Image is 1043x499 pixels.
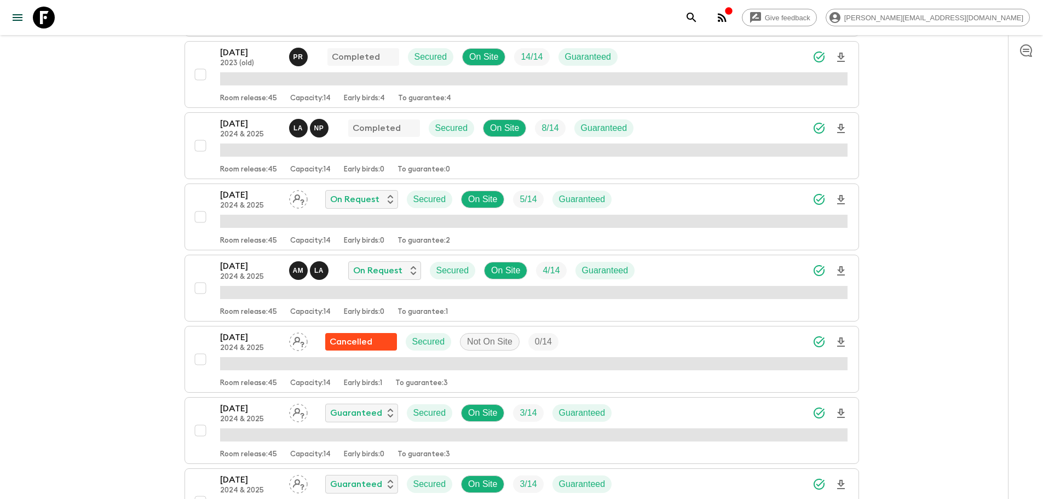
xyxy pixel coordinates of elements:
[559,406,606,420] p: Guaranteed
[812,50,826,64] svg: Synced Successfully
[220,202,280,210] p: 2024 & 2025
[220,46,280,59] p: [DATE]
[397,450,450,459] p: To guarantee: 3
[581,122,627,135] p: Guaranteed
[289,407,308,416] span: Assign pack leader
[353,122,401,135] p: Completed
[461,475,504,493] div: On Site
[812,122,826,135] svg: Synced Successfully
[413,193,446,206] p: Secured
[220,450,277,459] p: Room release: 45
[484,262,527,279] div: On Site
[220,188,280,202] p: [DATE]
[541,122,558,135] p: 8 / 14
[344,379,382,388] p: Early birds: 1
[330,335,372,348] p: Cancelled
[290,237,331,245] p: Capacity: 14
[520,406,537,420] p: 3 / 14
[412,335,445,348] p: Secured
[344,308,384,317] p: Early birds: 0
[353,264,402,277] p: On Request
[834,336,848,349] svg: Download Onboarding
[185,397,859,464] button: [DATE]2024 & 2025Assign pack leaderGuaranteedSecuredOn SiteTrip FillGuaranteedRoom release:45Capa...
[513,404,543,422] div: Trip Fill
[185,255,859,322] button: [DATE]2024 & 2025Alex Manzaba - Mainland, Luis Altamirano - GalapagosOn RequestSecuredOn SiteTrip...
[520,478,537,491] p: 3 / 14
[812,193,826,206] svg: Synced Successfully
[759,14,816,22] span: Give feedback
[462,48,505,66] div: On Site
[469,50,498,64] p: On Site
[834,265,848,278] svg: Download Onboarding
[407,404,453,422] div: Secured
[490,122,519,135] p: On Site
[436,264,469,277] p: Secured
[582,264,629,277] p: Guaranteed
[220,165,277,174] p: Room release: 45
[397,165,450,174] p: To guarantee: 0
[414,50,447,64] p: Secured
[468,193,497,206] p: On Site
[220,379,277,388] p: Room release: 45
[330,478,382,491] p: Guaranteed
[559,478,606,491] p: Guaranteed
[834,478,848,491] svg: Download Onboarding
[528,333,558,351] div: Trip Fill
[289,336,308,345] span: Assign pack leader
[289,265,331,273] span: Alex Manzaba - Mainland, Luis Altamirano - Galapagos
[407,191,453,208] div: Secured
[220,308,277,317] p: Room release: 45
[467,335,512,348] p: Not On Site
[535,119,565,137] div: Trip Fill
[332,50,380,64] p: Completed
[559,193,606,206] p: Guaranteed
[290,450,331,459] p: Capacity: 14
[834,122,848,135] svg: Download Onboarding
[468,406,497,420] p: On Site
[397,237,450,245] p: To guarantee: 2
[681,7,702,28] button: search adventures
[483,119,526,137] div: On Site
[290,165,331,174] p: Capacity: 14
[185,326,859,393] button: [DATE]2024 & 2025Assign pack leaderFlash Pack cancellationSecuredNot On SiteTrip FillRoom release...
[461,191,504,208] div: On Site
[430,262,476,279] div: Secured
[812,335,826,348] svg: Synced Successfully
[408,48,454,66] div: Secured
[834,51,848,64] svg: Download Onboarding
[742,9,817,26] a: Give feedback
[314,266,324,275] p: L A
[290,379,331,388] p: Capacity: 14
[220,473,280,486] p: [DATE]
[220,415,280,424] p: 2024 & 2025
[7,7,28,28] button: menu
[220,402,280,415] p: [DATE]
[289,478,308,487] span: Assign pack leader
[220,237,277,245] p: Room release: 45
[838,14,1029,22] span: [PERSON_NAME][EMAIL_ADDRESS][DOMAIN_NAME]
[289,193,308,202] span: Assign pack leader
[543,264,560,277] p: 4 / 14
[565,50,612,64] p: Guaranteed
[344,450,384,459] p: Early birds: 0
[289,122,331,131] span: Luis Altamirano - Galapagos, Natalia Pesantes - Mainland
[429,119,475,137] div: Secured
[344,237,384,245] p: Early birds: 0
[220,273,280,282] p: 2024 & 2025
[290,94,331,103] p: Capacity: 14
[513,191,543,208] div: Trip Fill
[468,478,497,491] p: On Site
[220,117,280,130] p: [DATE]
[185,183,859,250] button: [DATE]2024 & 2025Assign pack leaderOn RequestSecuredOn SiteTrip FillGuaranteedRoom release:45Capa...
[397,308,448,317] p: To guarantee: 1
[290,308,331,317] p: Capacity: 14
[491,264,520,277] p: On Site
[461,404,504,422] div: On Site
[413,406,446,420] p: Secured
[220,344,280,353] p: 2024 & 2025
[535,335,552,348] p: 0 / 14
[344,165,384,174] p: Early birds: 0
[220,94,277,103] p: Room release: 45
[330,193,379,206] p: On Request
[185,41,859,108] button: [DATE]2023 (old)Pablo Rivadeneira - GalapagosCompletedSecuredOn SiteTrip FillGuaranteedRoom relea...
